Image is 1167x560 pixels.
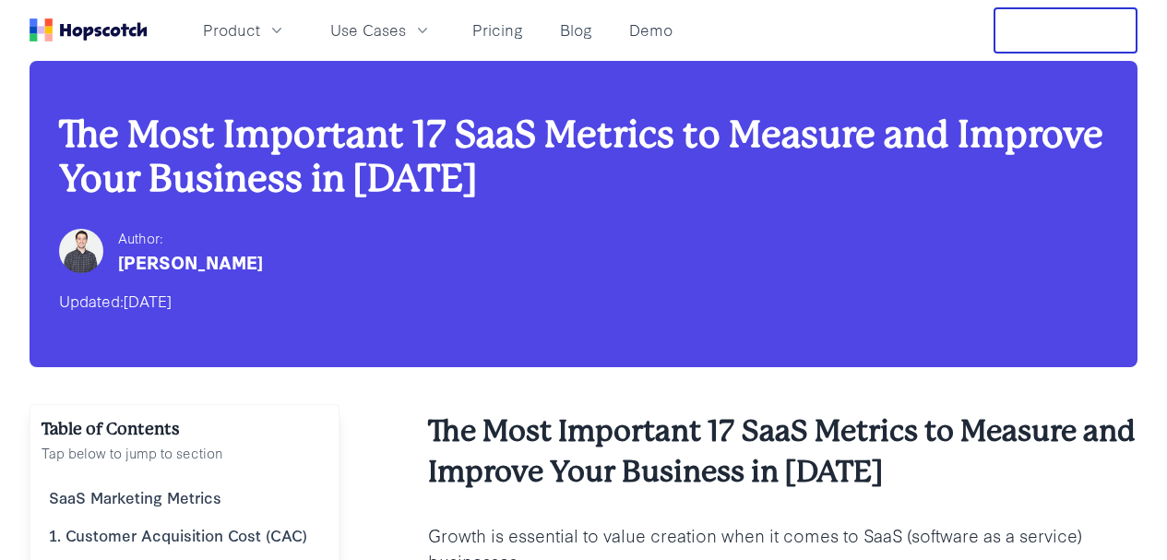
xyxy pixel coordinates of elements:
[192,15,297,45] button: Product
[49,524,307,545] b: 1. Customer Acquisition Cost (CAC)
[42,416,327,442] h2: Table of Contents
[42,479,327,517] a: SaaS Marketing Metrics
[118,249,263,275] div: [PERSON_NAME]
[994,7,1137,54] button: Free Trial
[118,227,263,249] div: Author:
[330,18,406,42] span: Use Cases
[319,15,443,45] button: Use Cases
[30,18,148,42] a: Home
[553,15,600,45] a: Blog
[49,486,221,507] b: SaaS Marketing Metrics
[59,113,1108,201] h1: The Most Important 17 SaaS Metrics to Measure and Improve Your Business in [DATE]
[59,229,103,273] img: Mark Spera
[42,517,327,554] a: 1. Customer Acquisition Cost (CAC)
[124,290,172,311] time: [DATE]
[428,414,1136,489] b: The Most Important 17 SaaS Metrics to Measure and Improve Your Business in [DATE]
[622,15,680,45] a: Demo
[465,15,530,45] a: Pricing
[42,442,327,464] p: Tap below to jump to section
[203,18,260,42] span: Product
[59,286,1108,316] div: Updated:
